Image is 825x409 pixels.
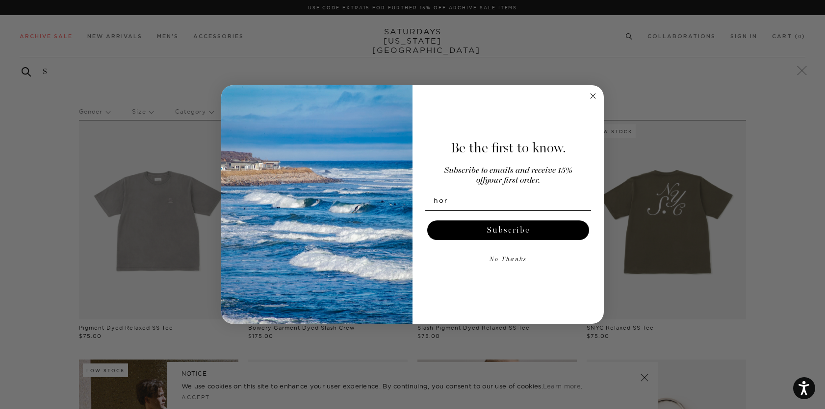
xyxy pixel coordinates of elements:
button: No Thanks [425,250,591,269]
button: Close dialog [587,90,599,102]
span: your first order. [485,176,540,185]
span: off [476,176,485,185]
button: Subscribe [427,220,589,240]
img: underline [425,210,591,211]
img: 125c788d-000d-4f3e-b05a-1b92b2a23ec9.jpeg [221,85,412,324]
span: Subscribe to emails and receive 15% [444,167,572,175]
input: Email [425,191,591,210]
span: Be the first to know. [451,140,566,156]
